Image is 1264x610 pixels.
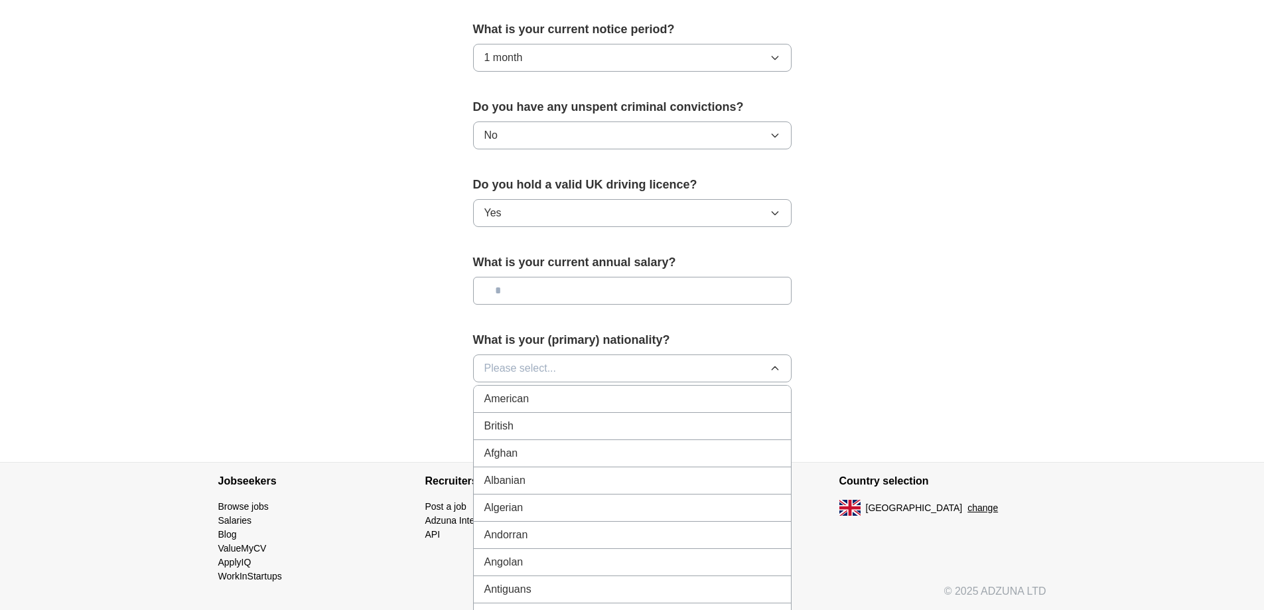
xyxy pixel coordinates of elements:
span: 1 month [484,50,523,66]
a: ApplyIQ [218,557,251,568]
label: What is your (primary) nationality? [473,331,792,349]
button: No [473,121,792,149]
a: Browse jobs [218,501,269,512]
a: Salaries [218,515,252,526]
label: What is your current notice period? [473,21,792,38]
a: Adzuna Intelligence [425,515,506,526]
span: American [484,391,529,407]
span: [GEOGRAPHIC_DATA] [866,501,963,515]
a: WorkInStartups [218,571,282,581]
button: change [967,501,998,515]
a: Post a job [425,501,466,512]
img: UK flag [839,500,861,516]
a: ValueMyCV [218,543,267,554]
label: Do you have any unspent criminal convictions? [473,98,792,116]
label: Do you hold a valid UK driving licence? [473,176,792,194]
button: 1 month [473,44,792,72]
span: Algerian [484,500,524,516]
button: Yes [473,199,792,227]
a: API [425,529,441,540]
span: British [484,418,514,434]
label: What is your current annual salary? [473,254,792,271]
span: No [484,127,498,143]
span: Please select... [484,360,557,376]
span: Angolan [484,554,524,570]
span: Albanian [484,473,526,489]
div: © 2025 ADZUNA LTD [208,583,1057,610]
a: Blog [218,529,237,540]
button: Please select... [473,354,792,382]
span: Yes [484,205,502,221]
span: Antiguans [484,581,531,597]
span: Afghan [484,445,518,461]
span: Andorran [484,527,528,543]
h4: Country selection [839,463,1046,500]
